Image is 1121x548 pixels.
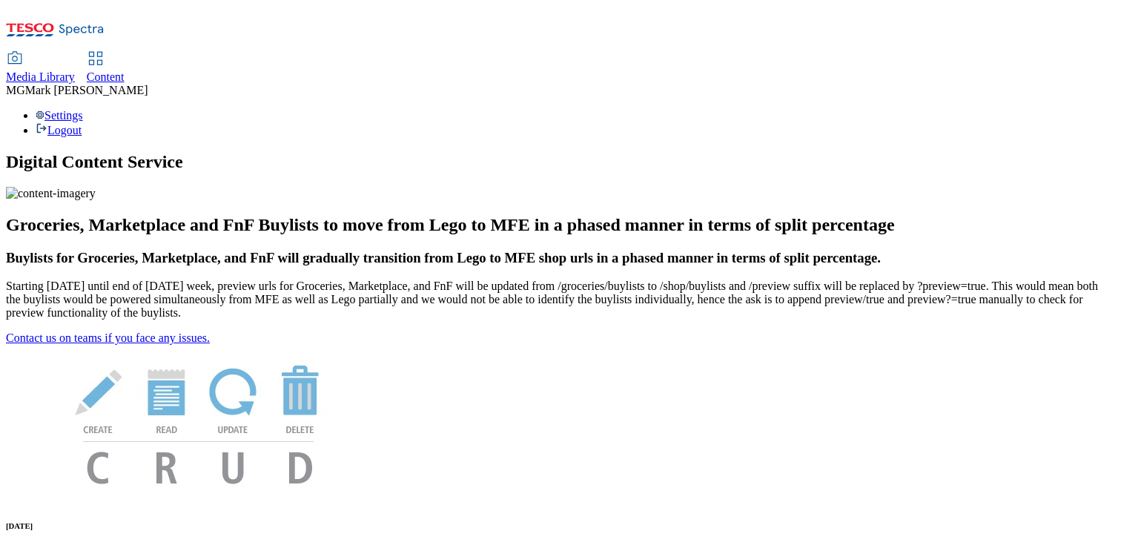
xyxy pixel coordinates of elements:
a: Media Library [6,53,75,84]
a: Settings [36,109,83,122]
span: MG [6,84,25,96]
span: Mark [PERSON_NAME] [25,84,148,96]
span: Media Library [6,70,75,83]
a: Contact us on teams if you face any issues. [6,331,210,344]
img: content-imagery [6,187,96,200]
a: Content [87,53,125,84]
h2: Groceries, Marketplace and FnF Buylists to move from Lego to MFE in a phased manner in terms of s... [6,215,1115,235]
h1: Digital Content Service [6,152,1115,172]
h3: Buylists for Groceries, Marketplace, and FnF will gradually transition from Lego to MFE shop urls... [6,250,1115,266]
p: Starting [DATE] until end of [DATE] week, preview urls for Groceries, Marketplace, and FnF will b... [6,280,1115,320]
a: Logout [36,124,82,136]
h6: [DATE] [6,521,1115,530]
span: Content [87,70,125,83]
img: News Image [6,345,391,500]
